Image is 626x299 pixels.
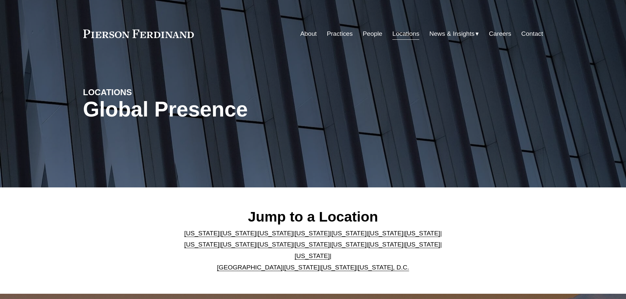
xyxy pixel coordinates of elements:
h2: Jump to a Location [179,208,447,225]
a: [US_STATE] [405,230,440,237]
a: Practices [327,28,353,40]
a: Contact [521,28,543,40]
a: [US_STATE] [331,230,366,237]
a: [US_STATE] [221,241,256,248]
a: [US_STATE] [184,230,220,237]
a: [US_STATE] [405,241,440,248]
p: | | | | | | | | | | | | | | | | | | [179,228,447,273]
h1: Global Presence [83,97,390,121]
a: [US_STATE] [295,241,330,248]
a: [US_STATE] [368,230,403,237]
a: [US_STATE] [258,230,293,237]
a: [US_STATE] [295,230,330,237]
h4: LOCATIONS [83,87,198,97]
a: People [363,28,383,40]
a: Careers [489,28,511,40]
a: Locations [392,28,419,40]
a: [US_STATE] [284,264,319,271]
a: [GEOGRAPHIC_DATA] [217,264,283,271]
a: [US_STATE] [184,241,220,248]
a: folder dropdown [429,28,479,40]
span: News & Insights [429,28,475,40]
a: [US_STATE] [295,252,330,259]
a: [US_STATE] [368,241,403,248]
a: [US_STATE] [258,241,293,248]
a: [US_STATE] [221,230,256,237]
a: [US_STATE], D.C. [358,264,409,271]
a: [US_STATE] [321,264,356,271]
a: About [300,28,317,40]
a: [US_STATE] [331,241,366,248]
